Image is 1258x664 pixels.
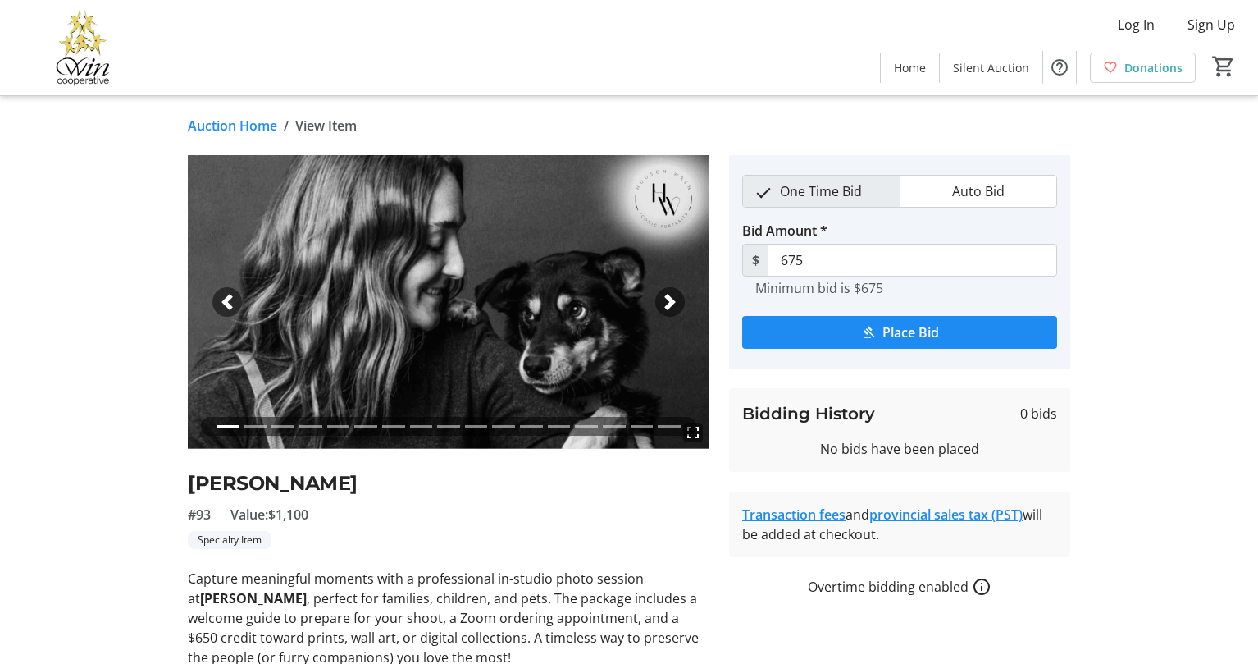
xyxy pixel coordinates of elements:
strong: [PERSON_NAME] [200,589,307,607]
button: Log In [1105,11,1168,38]
a: Transaction fees [742,506,846,524]
a: How overtime bidding works for silent auctions [972,577,991,597]
img: Image [188,155,709,449]
div: Overtime bidding enabled [729,577,1070,597]
tr-hint: Minimum bid is $675 [755,280,883,296]
span: Sign Up [1187,15,1235,34]
button: Help [1043,51,1076,84]
button: Place Bid [742,316,1057,349]
span: View Item [295,116,357,135]
h2: [PERSON_NAME] [188,469,709,498]
tr-label-badge: Specialty Item [188,531,271,549]
span: Auto Bid [942,176,1014,207]
a: provincial sales tax (PST) [869,506,1023,524]
span: Silent Auction [953,59,1029,76]
span: Log In [1118,15,1155,34]
div: and will be added at checkout. [742,505,1057,544]
div: No bids have been placed [742,439,1057,459]
span: Donations [1124,59,1183,76]
button: Cart [1209,52,1238,81]
label: Bid Amount * [742,221,827,240]
h3: Bidding History [742,401,875,426]
a: Silent Auction [940,53,1042,83]
img: Victoria Women In Need Community Cooperative's Logo [10,7,156,89]
a: Donations [1090,53,1196,83]
span: Value: $1,100 [230,505,308,524]
button: Sign Up [1174,11,1248,38]
span: Home [894,59,926,76]
span: $ [742,244,768,277]
span: 0 bids [1020,404,1057,424]
span: Place Bid [882,323,939,342]
span: One Time Bid [770,176,872,207]
span: / [284,116,289,135]
a: Auction Home [188,116,277,135]
a: Home [881,53,939,83]
span: #93 [188,505,211,524]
